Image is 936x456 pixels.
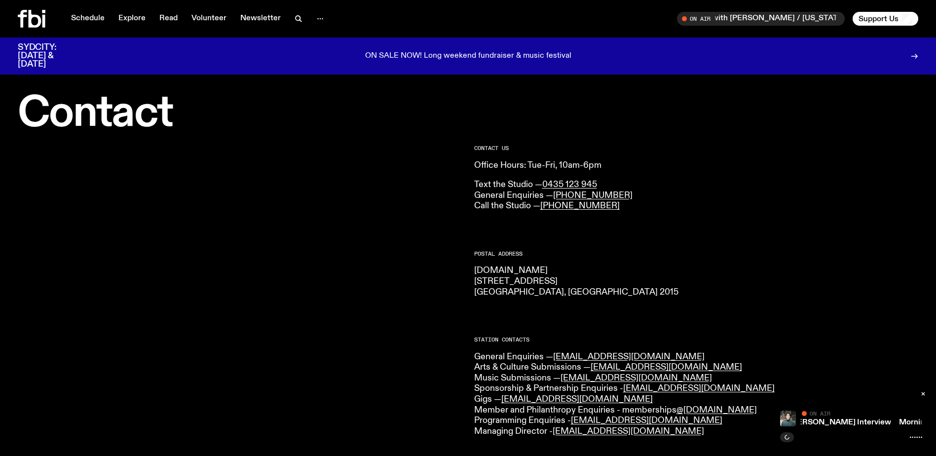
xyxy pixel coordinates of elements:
a: [EMAIL_ADDRESS][DOMAIN_NAME] [571,416,722,425]
h3: SYDCITY: [DATE] & [DATE] [18,43,81,69]
p: General Enquiries — Arts & Culture Submissions — Music Submissions — Sponsorship & Partnership En... [474,352,919,437]
a: [EMAIL_ADDRESS][DOMAIN_NAME] [623,384,775,393]
a: [PHONE_NUMBER] [553,191,633,200]
h2: CONTACT US [474,146,919,151]
h1: Contact [18,94,462,134]
a: [EMAIL_ADDRESS][DOMAIN_NAME] [553,427,704,436]
span: On Air [810,410,830,417]
a: [PHONE_NUMBER] [540,201,620,210]
span: Support Us [859,14,899,23]
p: ON SALE NOW! Long weekend fundraiser & music festival [365,52,571,61]
a: 0435 123 945 [542,180,597,189]
h2: Postal Address [474,251,919,257]
p: Text the Studio — General Enquiries — Call the Studio — [474,180,919,212]
a: [EMAIL_ADDRESS][DOMAIN_NAME] [553,352,705,361]
a: [EMAIL_ADDRESS][DOMAIN_NAME] [501,395,653,404]
a: [EMAIL_ADDRESS][DOMAIN_NAME] [561,374,712,382]
img: Radio presenter Ben Hansen sits in front of a wall of photos and an fbi radio sign. Film photo. B... [780,411,796,426]
a: Volunteer [186,12,232,26]
a: Schedule [65,12,111,26]
button: Support Us [853,12,918,26]
p: [DOMAIN_NAME] [STREET_ADDRESS] [GEOGRAPHIC_DATA], [GEOGRAPHIC_DATA] 2015 [474,266,919,298]
button: On AirMornings with [PERSON_NAME] / [US_STATE][PERSON_NAME] Interview [677,12,845,26]
a: Newsletter [234,12,287,26]
a: [EMAIL_ADDRESS][DOMAIN_NAME] [591,363,742,372]
a: Read [153,12,184,26]
h2: Station Contacts [474,337,919,342]
p: Office Hours: Tue-Fri, 10am-6pm [474,160,919,171]
a: @[DOMAIN_NAME] [676,406,757,415]
a: Mornings with [PERSON_NAME] / [US_STATE][PERSON_NAME] Interview [622,418,891,426]
a: Explore [112,12,151,26]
